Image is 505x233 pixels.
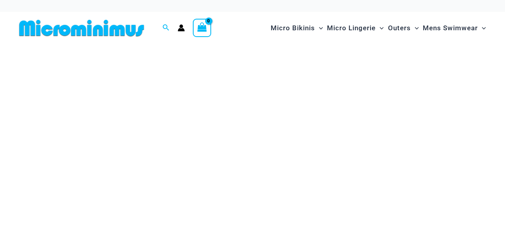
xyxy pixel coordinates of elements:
[178,24,185,31] a: Account icon link
[478,18,486,38] span: Menu Toggle
[421,16,488,40] a: Mens SwimwearMenu ToggleMenu Toggle
[162,23,170,33] a: Search icon link
[411,18,419,38] span: Menu Toggle
[271,18,315,38] span: Micro Bikinis
[386,16,421,40] a: OutersMenu ToggleMenu Toggle
[267,15,489,41] nav: Site Navigation
[388,18,411,38] span: Outers
[16,19,147,37] img: MM SHOP LOGO FLAT
[193,19,211,37] a: View Shopping Cart, empty
[269,16,325,40] a: Micro BikinisMenu ToggleMenu Toggle
[423,18,478,38] span: Mens Swimwear
[325,16,386,40] a: Micro LingerieMenu ToggleMenu Toggle
[376,18,384,38] span: Menu Toggle
[315,18,323,38] span: Menu Toggle
[327,18,376,38] span: Micro Lingerie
